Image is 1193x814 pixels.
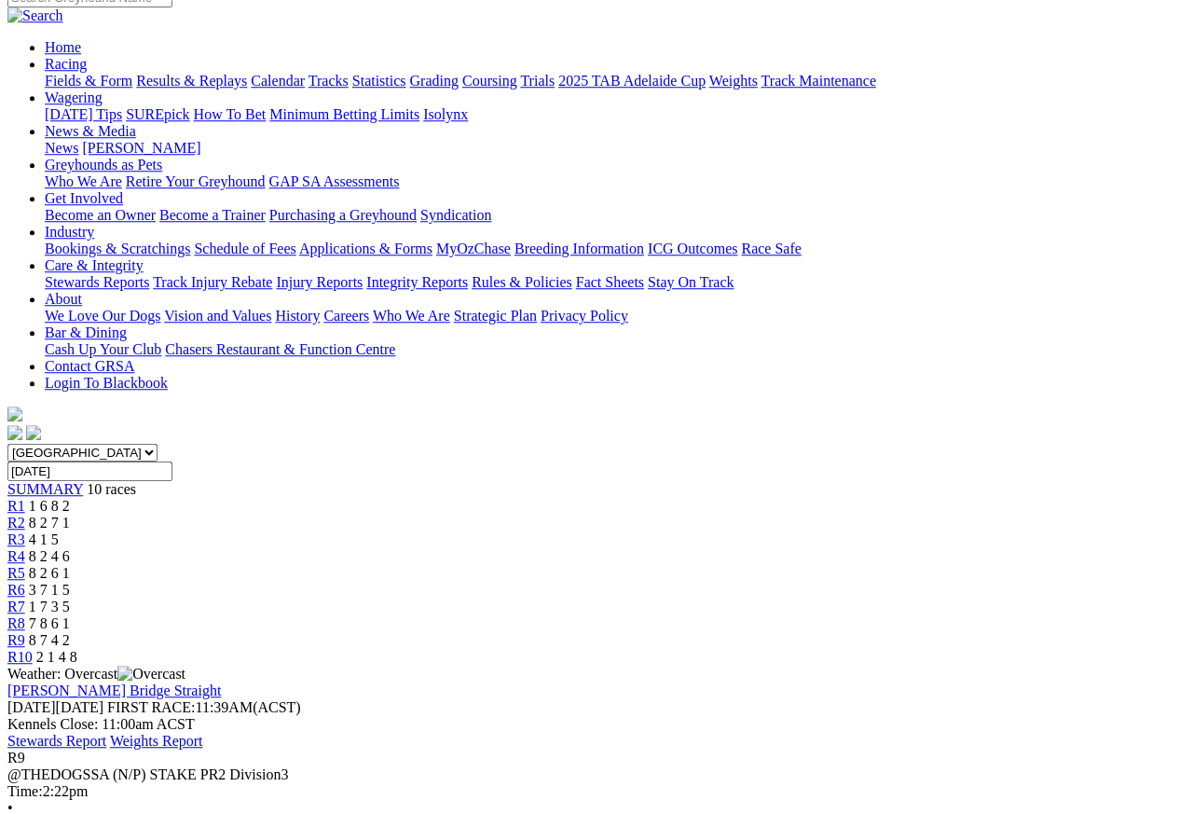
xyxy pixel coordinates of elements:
a: R3 [7,531,25,547]
span: 1 6 8 2 [29,498,70,514]
span: 2 1 4 8 [36,649,77,665]
a: Bookings & Scratchings [45,241,190,256]
a: Purchasing a Greyhound [269,207,417,223]
div: About [45,308,1186,324]
div: @THEDOGSSA (N/P) STAKE PR2 Division3 [7,766,1186,783]
a: Results & Replays [136,73,247,89]
a: R8 [7,615,25,631]
a: History [275,308,320,324]
a: Track Maintenance [761,73,876,89]
a: Care & Integrity [45,257,144,273]
a: R2 [7,515,25,531]
a: R10 [7,649,33,665]
a: [DATE] Tips [45,106,122,122]
span: FIRST RACE: [107,699,195,715]
a: Injury Reports [276,274,363,290]
div: Industry [45,241,1186,257]
span: 10 races [87,481,136,497]
span: 8 7 4 2 [29,632,70,648]
a: Schedule of Fees [194,241,295,256]
div: News & Media [45,140,1186,157]
a: R9 [7,632,25,648]
span: SUMMARY [7,481,83,497]
div: 2:22pm [7,783,1186,800]
a: Coursing [462,73,517,89]
a: Login To Blackbook [45,375,168,391]
img: facebook.svg [7,425,22,440]
span: 4 1 5 [29,531,59,547]
a: [PERSON_NAME] Bridge Straight [7,683,221,698]
span: Time: [7,783,43,799]
a: Stay On Track [648,274,734,290]
a: Chasers Restaurant & Function Centre [165,341,395,357]
a: Minimum Betting Limits [269,106,419,122]
a: Retire Your Greyhound [126,173,266,189]
a: Become a Trainer [159,207,266,223]
a: Applications & Forms [299,241,432,256]
a: MyOzChase [436,241,511,256]
a: Statistics [352,73,406,89]
a: Home [45,39,81,55]
span: R9 [7,750,25,766]
a: Calendar [251,73,305,89]
a: 2025 TAB Adelaide Cup [558,73,706,89]
span: 8 2 7 1 [29,515,70,531]
span: Weather: Overcast [7,666,185,682]
span: 8 2 4 6 [29,548,70,564]
a: Get Involved [45,190,123,206]
span: R6 [7,582,25,598]
div: Kennels Close: 11:00am ACST [7,716,1186,733]
a: R7 [7,599,25,614]
a: Tracks [309,73,349,89]
div: Care & Integrity [45,274,1186,291]
a: [PERSON_NAME] [82,140,200,156]
a: Contact GRSA [45,358,134,374]
span: [DATE] [7,699,56,715]
span: 11:39AM(ACST) [107,699,301,715]
a: Fields & Form [45,73,132,89]
div: Get Involved [45,207,1186,224]
span: 1 7 3 5 [29,599,70,614]
a: Grading [410,73,459,89]
a: Racing [45,56,87,72]
a: Cash Up Your Club [45,341,161,357]
img: Search [7,7,63,24]
span: R4 [7,548,25,564]
a: Stewards Reports [45,274,149,290]
img: logo-grsa-white.png [7,407,22,421]
div: Racing [45,73,1186,90]
a: About [45,291,82,307]
a: R5 [7,565,25,581]
a: News [45,140,78,156]
a: R1 [7,498,25,514]
a: How To Bet [194,106,267,122]
a: Track Injury Rebate [153,274,272,290]
a: Who We Are [373,308,450,324]
a: Who We Are [45,173,122,189]
input: Select date [7,462,172,481]
a: Wagering [45,90,103,105]
a: Trials [520,73,555,89]
a: Rules & Policies [472,274,572,290]
span: 8 2 6 1 [29,565,70,581]
a: Breeding Information [514,241,644,256]
a: Bar & Dining [45,324,127,340]
a: Weights Report [110,733,203,749]
img: Overcast [117,666,185,683]
a: Become an Owner [45,207,156,223]
a: Integrity Reports [366,274,468,290]
a: Greyhounds as Pets [45,157,162,172]
a: SUREpick [126,106,189,122]
a: Fact Sheets [576,274,644,290]
span: 3 7 1 5 [29,582,70,598]
a: News & Media [45,123,136,139]
a: GAP SA Assessments [269,173,400,189]
a: Race Safe [741,241,801,256]
div: Bar & Dining [45,341,1186,358]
